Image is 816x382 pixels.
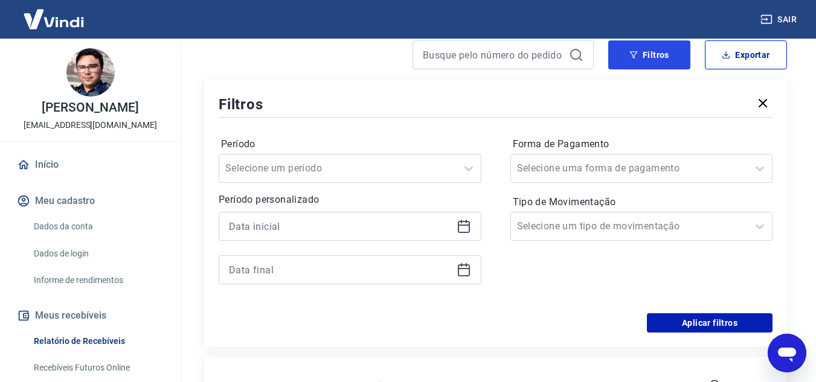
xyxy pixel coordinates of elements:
[608,40,690,69] button: Filtros
[24,119,157,132] p: [EMAIL_ADDRESS][DOMAIN_NAME]
[29,268,166,293] a: Informe de rendimentos
[229,261,452,279] input: Data final
[513,195,771,209] label: Tipo de Movimentação
[14,151,166,178] a: Início
[423,46,564,64] input: Busque pelo número do pedido
[647,313,773,333] button: Aplicar filtros
[768,334,806,372] iframe: Botão para abrir a janela de mensagens
[219,95,263,114] h5: Filtros
[705,40,787,69] button: Exportar
[513,137,771,151] label: Forma de Pagamento
[42,101,138,114] p: [PERSON_NAME]
[29,355,166,380] a: Recebíveis Futuros Online
[14,188,166,214] button: Meu cadastro
[29,241,166,266] a: Dados de login
[219,193,481,207] p: Período personalizado
[66,48,115,97] img: 5f3176ab-3122-416e-a87a-80a4ad3e2de9.jpeg
[29,214,166,239] a: Dados da conta
[758,8,802,31] button: Sair
[14,1,93,37] img: Vindi
[14,302,166,329] button: Meus recebíveis
[29,329,166,354] a: Relatório de Recebíveis
[229,217,452,235] input: Data inicial
[221,137,479,151] label: Período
